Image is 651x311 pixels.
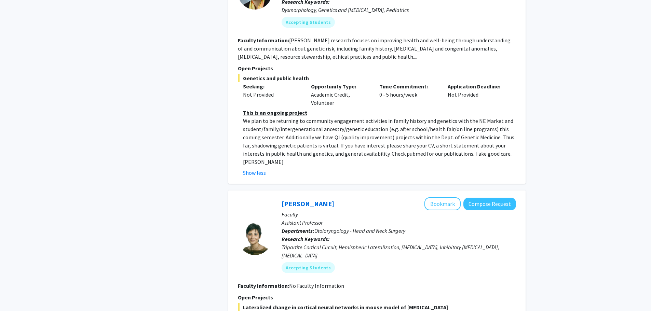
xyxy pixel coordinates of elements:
button: Compose Request to Tara Deemyad [463,198,516,210]
div: Academic Credit, Volunteer [306,82,374,107]
b: Faculty Information: [238,282,289,289]
iframe: Chat [5,280,29,306]
p: Assistant Professor [282,218,516,227]
span: Genetics and public health [238,74,516,82]
span: Otolaryngology - Head and Neck Surgery [314,227,405,234]
p: Faculty [282,210,516,218]
p: Seeking: [243,82,301,90]
p: Application Deadline: [448,82,506,90]
div: Tripartite Cortical Circuit, Hemispheric Lateralization, [MEDICAL_DATA], Inhibitory [MEDICAL_DATA... [282,243,516,259]
fg-read-more: [PERSON_NAME] research focuses on improving health and well-being through understanding of and co... [238,37,511,60]
p: We plan to be returning to community engagement activities in family history and genetics with th... [243,117,516,166]
u: This is an ongoing project [243,109,307,116]
div: Dysmorphology, Genetics and [MEDICAL_DATA], Pediatrics [282,6,516,14]
p: Open Projects [238,293,516,301]
b: Research Keywords: [282,236,330,242]
p: Open Projects [238,64,516,72]
div: 0 - 5 hours/week [374,82,443,107]
mat-chip: Accepting Students [282,17,335,28]
a: [PERSON_NAME] [282,199,334,208]
span: No Faculty Information [289,282,344,289]
button: Show less [243,169,266,177]
p: Time Commitment: [379,82,437,90]
div: Not Provided [443,82,511,107]
p: Opportunity Type: [311,82,369,90]
b: Departments: [282,227,314,234]
b: Faculty Information: [238,37,289,44]
div: Not Provided [243,90,301,99]
mat-chip: Accepting Students [282,262,335,273]
button: Add Tara Deemyad to Bookmarks [424,197,461,210]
